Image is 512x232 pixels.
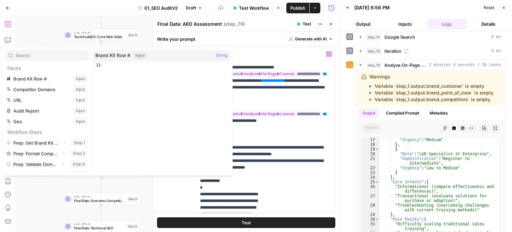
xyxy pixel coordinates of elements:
[362,170,379,175] div: 23
[375,217,379,222] span: Toggle code folding, rows 30 through 35
[375,83,494,89] li: Variable `step_1.output.brand_customer` is empty
[5,159,89,170] button: Select variable Prep: Validate Domain URLs
[356,46,505,56] button: 0 ms
[100,178,102,192] g: Edge from step_6 to step_15
[74,31,126,35] span: LLM · GPT-4.1
[469,19,508,29] button: Details
[239,5,269,11] span: Test Workflow
[344,19,383,29] button: Output
[5,170,89,180] button: Select variable Web Page Scrape
[74,34,126,39] span: TechnicalSEO: Core Web Vitals
[5,148,89,159] button: Select variable Prep: Format Competitor Domains
[362,217,379,222] div: 30
[427,19,466,29] button: Logs
[286,3,309,13] button: Publish
[362,203,379,212] div: 28
[5,84,89,95] button: Select variable Competitor Domains
[362,184,379,194] div: 26
[356,32,505,42] button: 0 ms
[224,21,245,27] span: ( step_79 )
[157,21,222,27] textarea: Final Data: AEO Assessment
[369,73,494,103] div: Warnings
[481,3,497,12] button: Reset
[62,166,140,178] div: LLM · GPT-4.1 MiniFinal Data: Initial Section TLDRStep 6
[74,171,127,176] span: Final Data: Initial Section TLDR
[385,19,424,29] button: Inputs
[127,197,138,201] div: Step 15
[100,14,102,28] g: Edge from step_20 to step_19
[74,226,125,231] span: Final Data: Technical SEO
[74,198,126,203] span: Final Data: Overview Competitor Analysis
[491,34,501,40] span: 0 ms
[16,52,86,59] input: Search
[127,224,138,229] div: Step 23
[375,89,494,96] li: Variable `step_1.output.brand_point_of_view` is empty
[362,180,379,184] div: 25
[5,116,89,127] button: Select variable Geo
[375,96,494,103] li: Variable `step_1.output.brand_competitors` is empty
[5,95,89,105] button: Select variable URL
[362,147,379,152] div: 19
[74,222,125,226] span: LLM · GPT-4.1
[362,138,379,142] div: 17
[362,156,379,166] div: 21
[5,127,89,138] p: Workflow Steps
[362,152,379,156] div: 20
[384,62,426,68] span: Analyze On-Page Content
[362,194,379,203] div: 27
[384,48,401,54] span: Iteration
[362,212,379,217] div: 29
[62,193,140,205] div: LLM · GPT-4.1Final Data: Overview Competitor AnalysisStep 15
[362,175,379,180] div: 24
[491,48,501,54] span: 0 ms
[359,108,379,118] button: Output
[144,5,178,11] span: 01_SEO AuditV2
[384,34,415,40] span: Google Search
[356,60,505,70] button: 2 minutes 4 seconds / 20 tasks
[74,195,126,199] span: LLM · GPT-4.1
[362,166,379,170] div: 22
[362,142,379,147] div: 18
[5,73,89,84] button: Select variable Brand Kit Row #
[366,62,382,68] span: step_78
[62,29,140,41] div: LLM · GPT-4.1TechnicalSEO: Core Web VitalsStep 19
[361,124,382,133] span: object
[95,52,130,59] span: Brand Kit Row #
[382,108,423,118] button: Compiled Prompt
[362,222,379,231] div: 31
[375,180,379,184] span: Toggle code folding, rows 25 through 29
[229,3,273,13] button: Test Workflow
[134,3,182,13] button: 01_SEO AuditV2
[216,52,227,59] span: String
[286,35,335,43] button: Generate with AI
[5,63,89,73] p: Inputs
[426,108,452,118] button: Metadata
[366,34,382,40] span: step_74
[429,62,501,68] span: 2 minutes 4 seconds / 20 tasks
[290,5,305,11] span: Publish
[186,5,196,11] span: Draft
[366,48,382,54] span: step_70
[5,138,89,148] button: Select variable Prep: Get Brand Kit Data
[153,32,339,46] div: Write your prompt
[303,21,311,27] span: Test
[5,105,89,116] button: Select variable Audit Report
[183,4,205,12] button: Draft
[100,205,102,220] g: Edge from step_15 to step_23
[295,36,327,42] span: Generate with AI
[133,52,147,59] div: Input
[242,219,251,226] span: Test
[375,147,379,152] span: Toggle code folding, rows 19 through 23
[127,33,138,37] div: Step 19
[294,20,314,28] button: Test
[157,217,335,228] button: Test
[484,5,494,11] span: Reset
